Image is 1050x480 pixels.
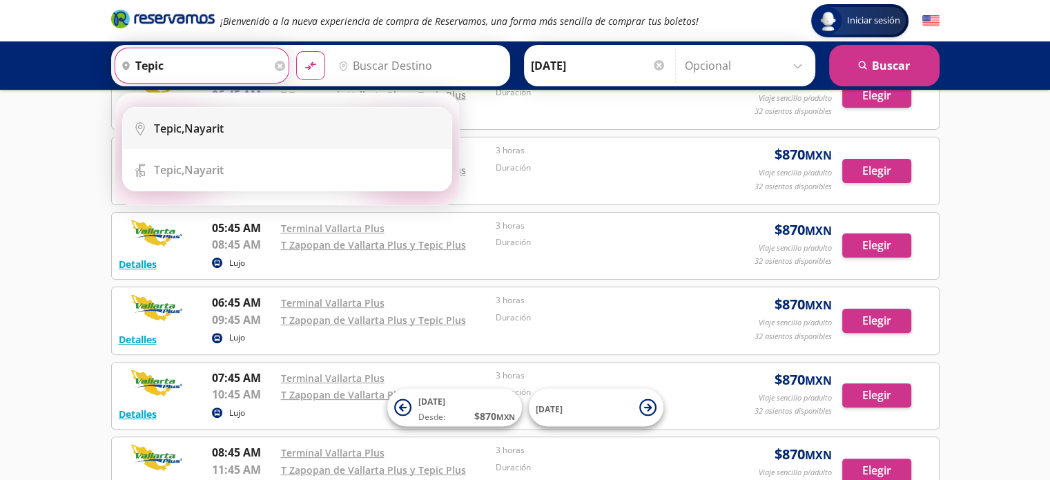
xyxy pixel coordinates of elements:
small: MXN [496,412,515,422]
button: English [922,12,940,30]
button: [DATE]Desde:$870MXN [387,389,522,427]
p: Viaje sencillo p/adulto [759,242,832,254]
p: 32 asientos disponibles [755,331,832,343]
p: Lujo [229,257,245,269]
p: 05:45 AM [212,220,274,236]
p: 32 asientos disponibles [755,405,832,417]
small: MXN [805,223,832,238]
p: Viaje sencillo p/adulto [759,467,832,479]
small: MXN [805,448,832,463]
p: 32 asientos disponibles [755,181,832,193]
button: Elegir [842,84,911,108]
a: Terminal Vallarta Plus [281,296,385,309]
p: 08:45 AM [212,236,274,253]
button: Elegir [842,309,911,333]
div: Nayarit [154,162,224,177]
i: Brand Logo [111,8,215,29]
button: Detalles [119,257,157,271]
span: $ 870 [775,444,832,465]
p: Viaje sencillo p/adulto [759,317,832,329]
input: Buscar Origen [115,48,271,83]
small: MXN [805,148,832,163]
a: Terminal Vallarta Plus [281,222,385,235]
p: Viaje sencillo p/adulto [759,167,832,179]
a: Terminal Vallarta Plus [281,372,385,385]
small: MXN [805,298,832,313]
p: Lujo [229,407,245,419]
p: Duración [496,311,704,324]
input: Buscar Destino [333,48,503,83]
p: 3 horas [496,220,704,232]
div: Nayarit [154,121,224,136]
a: T Zapopan de Vallarta Plus y Tepic Plus [281,463,466,477]
span: $ 870 [775,369,832,390]
img: RESERVAMOS [119,369,195,397]
input: Elegir Fecha [531,48,666,83]
span: [DATE] [418,396,445,407]
button: Elegir [842,159,911,183]
p: Duración [496,86,704,99]
button: [DATE] [529,389,663,427]
button: Detalles [119,407,157,421]
span: Desde: [418,411,445,423]
a: Brand Logo [111,8,215,33]
p: Viaje sencillo p/adulto [759,93,832,104]
span: $ 870 [474,409,515,423]
button: Buscar [829,45,940,86]
a: T Zapopan de Vallarta Plus y Tepic Plus [281,388,466,401]
p: 10:45 AM [212,386,274,403]
img: RESERVAMOS [119,444,195,472]
p: 3 horas [496,144,704,157]
span: $ 870 [775,144,832,165]
em: ¡Bienvenido a la nueva experiencia de compra de Reservamos, una forma más sencilla de comprar tus... [220,15,699,28]
a: T Zapopan de Vallarta Plus y Tepic Plus [281,238,466,251]
span: Iniciar sesión [842,14,906,28]
p: 3 horas [496,369,704,382]
small: MXN [805,373,832,388]
a: Terminal Vallarta Plus [281,446,385,459]
p: 08:45 AM [212,444,274,461]
b: Tepic, [154,162,184,177]
span: [DATE] [536,403,563,414]
img: RESERVAMOS [119,294,195,322]
p: Duración [496,461,704,474]
p: 3 horas [496,444,704,457]
p: 3 horas [496,294,704,307]
p: Viaje sencillo p/adulto [759,392,832,404]
button: Detalles [119,332,157,347]
span: $ 870 [775,220,832,240]
p: 32 asientos disponibles [755,106,832,117]
p: 09:45 AM [212,311,274,328]
p: 07:45 AM [212,369,274,386]
button: Elegir [842,233,911,258]
span: $ 870 [775,294,832,315]
input: Opcional [685,48,808,83]
p: Duración [496,236,704,249]
b: Tepic, [154,121,184,136]
p: Lujo [229,332,245,344]
p: 11:45 AM [212,461,274,478]
img: RESERVAMOS [119,220,195,247]
p: Duración [496,386,704,399]
button: Elegir [842,383,911,407]
a: T Zapopan de Vallarta Plus y Tepic Plus [281,314,466,327]
p: 06:45 AM [212,294,274,311]
p: 32 asientos disponibles [755,256,832,267]
p: Duración [496,162,704,174]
